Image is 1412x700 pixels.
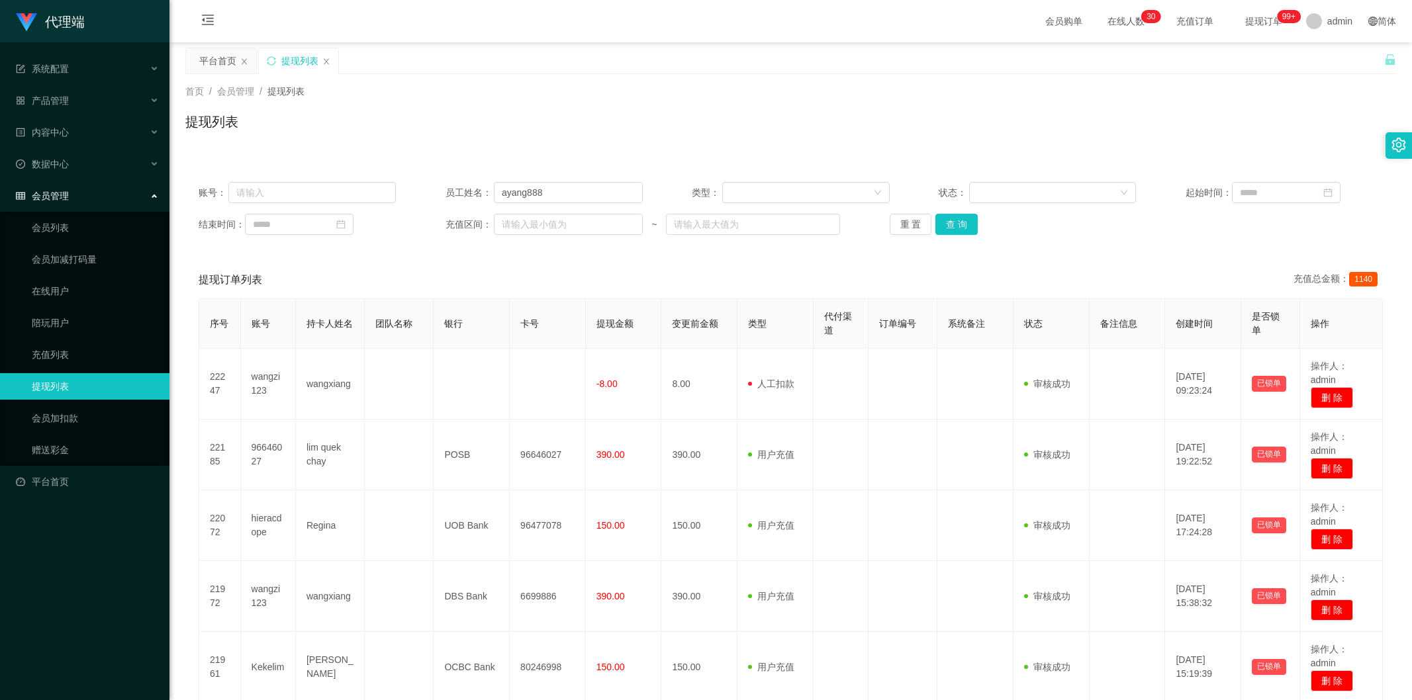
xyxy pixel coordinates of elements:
td: [DATE] 17:24:28 [1165,490,1241,561]
a: 代理端 [16,16,85,26]
td: hieracdope [241,490,296,561]
i: 图标: check-circle-o [16,159,25,169]
td: lim quek chay [296,419,365,490]
span: 员工姓名： [446,186,494,200]
span: 内容中心 [16,127,69,138]
td: POSB [434,419,510,490]
td: 22185 [199,419,241,490]
span: 390.00 [596,449,625,460]
a: 充值列表 [32,341,159,368]
span: 150.00 [596,520,625,531]
i: 图标: global [1368,17,1378,26]
i: 图标: menu-fold [185,1,230,43]
i: 图标: close [240,58,248,66]
img: logo.9652507e.png [16,13,37,32]
span: 390.00 [596,591,625,601]
sup: 30 [1141,10,1160,23]
a: 赠送彩金 [32,437,159,463]
div: 充值总金额： [1294,272,1383,288]
span: 操作 [1311,318,1329,329]
span: 团队名称 [375,318,412,329]
button: 查 询 [935,214,978,235]
span: 会员管理 [217,86,254,97]
span: 提现订单 [1239,17,1289,26]
td: UOB Bank [434,490,510,561]
h1: 提现列表 [185,112,238,132]
i: 图标: form [16,64,25,73]
td: 22247 [199,349,241,419]
i: 图标: table [16,191,25,200]
span: 备注信息 [1100,318,1137,329]
h1: 代理端 [45,1,85,43]
p: 0 [1151,10,1156,23]
input: 请输入最大值为 [666,214,840,235]
span: 序号 [210,318,228,329]
a: 在线用户 [32,278,159,304]
span: 提现列表 [267,86,305,97]
td: wangzi123 [241,349,296,419]
span: 审核成功 [1024,662,1070,672]
a: 会员列表 [32,214,159,241]
a: 图标: dashboard平台首页 [16,468,159,495]
a: 陪玩用户 [32,310,159,336]
input: 请输入 [494,182,643,203]
span: 审核成功 [1024,591,1070,601]
span: 账号 [252,318,270,329]
span: 状态： [939,186,969,200]
td: 22072 [199,490,241,561]
i: 图标: close [322,58,330,66]
i: 图标: appstore-o [16,96,25,105]
span: 操作人：admin [1311,361,1348,385]
span: 类型 [748,318,767,329]
td: 21972 [199,561,241,632]
span: 操作人：admin [1311,502,1348,527]
span: 人工扣款 [748,378,794,389]
button: 已锁单 [1252,588,1286,604]
td: 8.00 [661,349,737,419]
span: 持卡人姓名 [306,318,353,329]
span: 用户充值 [748,449,794,460]
span: 起始时间： [1186,186,1232,200]
span: 充值区间： [446,218,494,232]
span: 是否锁单 [1252,311,1280,335]
td: wangzi123 [241,561,296,632]
a: 提现列表 [32,373,159,400]
span: 结束时间： [199,218,245,232]
a: 会员加减打码量 [32,246,159,273]
button: 已锁单 [1252,447,1286,462]
button: 删 除 [1311,529,1353,550]
td: wangxiang [296,561,365,632]
td: 96477078 [510,490,586,561]
span: 卡号 [520,318,539,329]
td: 96646027 [241,419,296,490]
span: 状态 [1024,318,1043,329]
span: 审核成功 [1024,520,1070,531]
td: 390.00 [661,561,737,632]
span: 审核成功 [1024,378,1070,389]
div: 提现列表 [281,48,318,73]
span: 数据中心 [16,159,69,169]
span: 用户充值 [748,591,794,601]
a: 会员加扣款 [32,405,159,431]
i: 图标: unlock [1384,54,1396,66]
span: 系统备注 [948,318,985,329]
td: DBS Bank [434,561,510,632]
span: 操作人：admin [1311,573,1348,597]
span: 会员管理 [16,191,69,201]
span: 银行 [444,318,463,329]
td: wangxiang [296,349,365,419]
i: 图标: profile [16,128,25,137]
span: 1140 [1349,272,1378,286]
span: 订单编号 [879,318,916,329]
span: 操作人：admin [1311,431,1348,456]
td: [DATE] 15:38:32 [1165,561,1241,632]
div: 平台首页 [199,48,236,73]
span: 充值订单 [1170,17,1220,26]
p: 3 [1147,10,1151,23]
td: 150.00 [661,490,737,561]
input: 请输入最小值为 [494,214,643,235]
span: 变更前金额 [672,318,718,329]
span: 提现金额 [596,318,634,329]
span: / [209,86,212,97]
i: 图标: down [1120,189,1128,198]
